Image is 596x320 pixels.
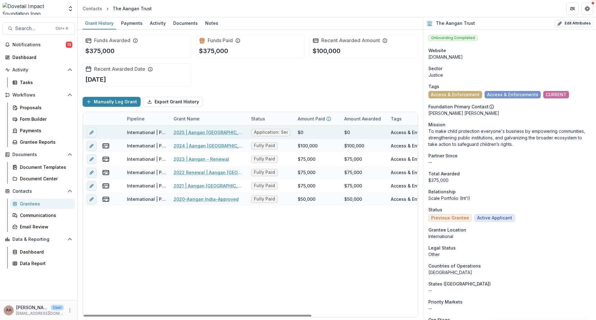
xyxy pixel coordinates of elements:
[2,22,75,35] button: Search...
[391,156,430,162] div: Access & Enforcements
[12,54,70,61] div: Dashboard
[298,183,315,189] div: $75,000
[174,196,239,202] a: 2020-Aangan India-Approved
[391,183,430,189] div: Access & Enforcements
[6,308,11,312] div: Amit Antony Alex
[391,196,430,202] div: Access & Enforcements
[2,40,75,50] button: Notifications13
[428,251,591,258] div: Other
[174,169,244,176] a: 2022 Renewal | Aangan [GEOGRAPHIC_DATA]
[12,67,65,73] span: Activity
[12,237,65,242] span: Data & Reporting
[127,156,166,162] div: International | Pipeline
[174,183,244,189] a: 2021 | Aangan [GEOGRAPHIC_DATA] - Renewal
[85,46,115,56] p: $375,000
[54,25,70,32] div: Ctrl + K
[10,162,75,172] a: Document Templates
[428,110,591,116] p: [PERSON_NAME] [PERSON_NAME]
[94,66,145,72] h2: Recent Awarded Date
[87,168,97,178] button: edit
[174,129,244,136] a: 2025 | Aangan [GEOGRAPHIC_DATA] - Renewal
[80,4,154,13] nav: breadcrumb
[10,258,75,268] a: Data Report
[428,281,491,287] span: States ([GEOGRAPHIC_DATA])
[20,116,70,122] div: Form Builder
[428,177,591,183] div: $375,000
[428,206,442,213] span: Status
[20,212,70,219] div: Communications
[428,128,591,147] p: To make child protection everyone's business by empowering communities, strengthening public inst...
[171,19,200,28] div: Documents
[387,115,405,122] div: Tags
[123,112,170,125] div: Pipeline
[102,196,110,203] button: view-payments
[554,20,594,27] button: Edit Attributes
[87,141,97,151] button: edit
[428,72,591,78] p: Justice
[20,79,70,86] div: Tasks
[87,181,97,191] button: edit
[254,183,275,188] span: Fully Paid
[15,25,52,31] span: Search...
[428,47,446,54] span: Website
[344,169,362,176] div: $75,000
[113,5,152,12] div: The Aangan Trust
[102,155,110,163] button: view-payments
[10,222,75,232] a: Email Review
[341,112,387,125] div: Amount Awarded
[174,142,244,149] a: 2024 | Aangan [GEOGRAPHIC_DATA] - Renewal
[20,104,70,111] div: Proposals
[10,210,75,220] a: Communications
[147,17,168,29] a: Activity
[203,19,221,28] div: Notes
[294,112,341,125] div: Amount Paid
[2,186,75,196] button: Open Contacts
[344,142,364,149] div: $100,000
[2,52,75,62] a: Dashboard
[298,156,315,162] div: $75,000
[487,92,538,97] span: Access & Enforcements
[477,215,512,221] span: Active Applicant
[119,17,145,29] a: Payments
[344,129,350,136] div: $0
[20,223,70,230] div: Email Review
[313,46,341,56] p: $100,000
[428,287,591,294] p: --
[254,143,275,148] span: Fully Paid
[51,305,64,310] p: User
[436,21,475,26] h2: The Aangan Trust
[102,182,110,190] button: view-payments
[566,2,579,15] button: Partners
[344,183,362,189] div: $75,000
[428,103,489,110] p: Foundation Primary Contact
[2,65,75,75] button: Open Activity
[127,196,166,202] div: International | Pipeline
[2,234,75,244] button: Open Data & Reporting
[66,307,74,314] button: More
[298,142,318,149] div: $100,000
[10,114,75,124] a: Form Builder
[387,112,434,125] div: Tags
[298,129,303,136] div: $0
[254,170,275,175] span: Fully Paid
[203,17,221,29] a: Notes
[102,142,110,150] button: view-payments
[147,19,168,28] div: Activity
[123,115,148,122] div: Pipeline
[16,311,64,316] p: [EMAIL_ADDRESS][DOMAIN_NAME]
[102,169,110,176] button: view-payments
[94,38,130,43] h2: Funds Awarded
[391,169,430,176] div: Access & Enforcements
[298,169,315,176] div: $75,000
[66,2,75,15] button: Open entity switcher
[143,97,203,107] button: Export Grant History
[127,169,166,176] div: International | Pipeline
[127,129,166,136] div: International | Pipeline
[199,46,228,56] p: $375,000
[83,97,141,107] button: Manually Log Grant
[428,269,591,276] p: [GEOGRAPHIC_DATA]
[83,5,102,12] div: Contacts
[66,42,72,48] span: 13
